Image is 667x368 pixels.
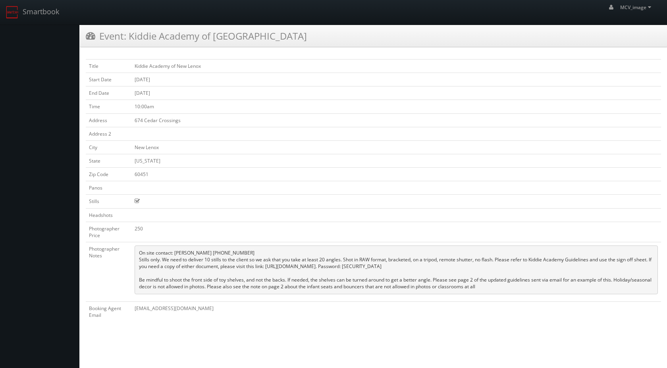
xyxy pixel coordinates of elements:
td: Zip Code [86,168,131,181]
td: 60451 [131,168,661,181]
td: 250 [131,222,661,242]
td: 10:00am [131,100,661,113]
td: [US_STATE] [131,154,661,167]
h3: Event: Kiddie Academy of [GEOGRAPHIC_DATA] [86,29,307,43]
td: Time [86,100,131,113]
td: Stills [86,195,131,208]
td: End Date [86,86,131,100]
td: Address 2 [86,127,131,140]
td: State [86,154,131,167]
td: [DATE] [131,86,661,100]
td: Photographer Price [86,222,131,242]
span: MCV_image [620,4,654,11]
td: Headshots [86,208,131,222]
td: Address [86,113,131,127]
td: Panos [86,181,131,195]
td: Photographer Notes [86,242,131,301]
td: New Lenox [131,140,661,154]
td: Start Date [86,73,131,86]
td: City [86,140,131,154]
pre: On site contact: [PERSON_NAME] [PHONE_NUMBER] Stills only. We need to deliver 10 stills to the cl... [135,245,658,294]
td: Booking Agent Email [86,301,131,322]
td: Title [86,59,131,73]
td: [DATE] [131,73,661,86]
img: smartbook-logo.png [6,6,19,19]
td: 674 Cedar Crossings [131,113,661,127]
td: [EMAIL_ADDRESS][DOMAIN_NAME] [131,301,661,322]
td: Kiddie Academy of New Lenox [131,59,661,73]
